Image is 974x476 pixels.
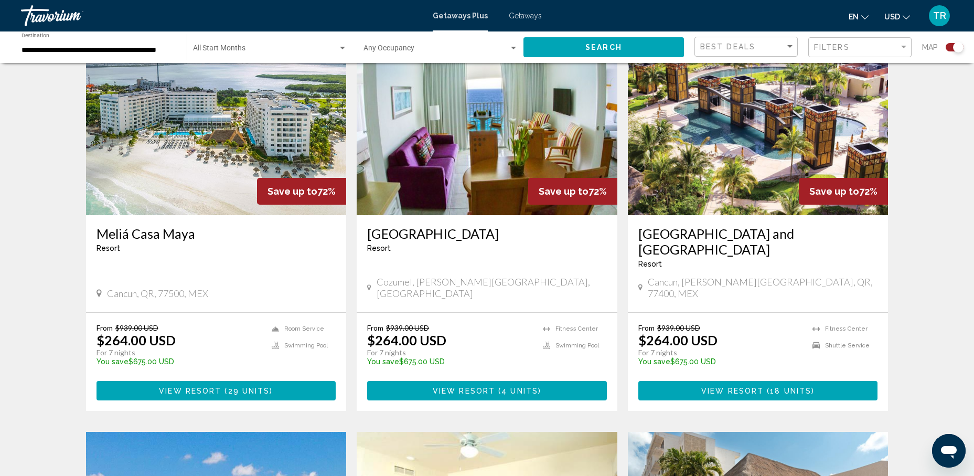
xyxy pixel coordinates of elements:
[97,226,336,241] a: Meliá Casa Maya
[585,44,622,52] span: Search
[849,13,859,21] span: en
[97,323,113,332] span: From
[555,325,598,332] span: Fitness Center
[97,244,120,252] span: Resort
[770,387,811,395] span: 18 units
[825,325,868,332] span: Fitness Center
[97,348,262,357] p: For 7 nights
[367,357,399,366] span: You save
[377,276,607,299] span: Cozumel, [PERSON_NAME][GEOGRAPHIC_DATA], [GEOGRAPHIC_DATA]
[501,387,538,395] span: 4 units
[922,40,938,55] span: Map
[97,381,336,400] button: View Resort(29 units)
[814,43,850,51] span: Filters
[700,43,795,51] mat-select: Sort by
[523,37,684,57] button: Search
[638,332,718,348] p: $264.00 USD
[825,342,870,349] span: Shuttle Service
[97,357,129,366] span: You save
[267,186,317,197] span: Save up to
[433,387,495,395] span: View Resort
[799,178,888,205] div: 72%
[284,325,324,332] span: Room Service
[367,332,446,348] p: $264.00 USD
[509,12,542,20] a: Getaways
[21,5,422,26] a: Travorium
[386,323,429,332] span: $939.00 USD
[367,381,607,400] button: View Resort(4 units)
[648,276,877,299] span: Cancun, [PERSON_NAME][GEOGRAPHIC_DATA], QR, 77400, MEX
[555,342,599,349] span: Swimming Pool
[159,387,221,395] span: View Resort
[257,178,346,205] div: 72%
[528,178,617,205] div: 72%
[228,387,270,395] span: 29 units
[657,323,700,332] span: $939.00 USD
[933,10,946,21] span: TR
[97,332,176,348] p: $264.00 USD
[638,323,655,332] span: From
[764,387,815,395] span: ( )
[638,226,878,257] a: [GEOGRAPHIC_DATA] and [GEOGRAPHIC_DATA]
[433,12,488,20] a: Getaways Plus
[86,47,347,215] img: ii_ccm1.jpg
[700,43,755,51] span: Best Deals
[932,434,966,468] iframe: Button to launch messaging window
[628,47,889,215] img: ii_vgr1.jpg
[638,357,802,366] p: $675.00 USD
[926,5,953,27] button: User Menu
[367,357,532,366] p: $675.00 USD
[849,9,869,24] button: Change language
[808,37,912,58] button: Filter
[884,13,900,21] span: USD
[638,357,670,366] span: You save
[115,323,158,332] span: $939.00 USD
[284,342,328,349] span: Swimming Pool
[809,186,859,197] span: Save up to
[539,186,588,197] span: Save up to
[221,387,273,395] span: ( )
[884,9,910,24] button: Change currency
[701,387,764,395] span: View Resort
[107,288,208,299] span: Cancun, QR, 77500, MEX
[367,226,607,241] a: [GEOGRAPHIC_DATA]
[367,323,383,332] span: From
[97,357,262,366] p: $675.00 USD
[357,47,617,215] img: 2451I01L.jpg
[495,387,541,395] span: ( )
[638,348,802,357] p: For 7 nights
[638,381,878,400] button: View Resort(18 units)
[638,260,662,268] span: Resort
[367,244,391,252] span: Resort
[367,348,532,357] p: For 7 nights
